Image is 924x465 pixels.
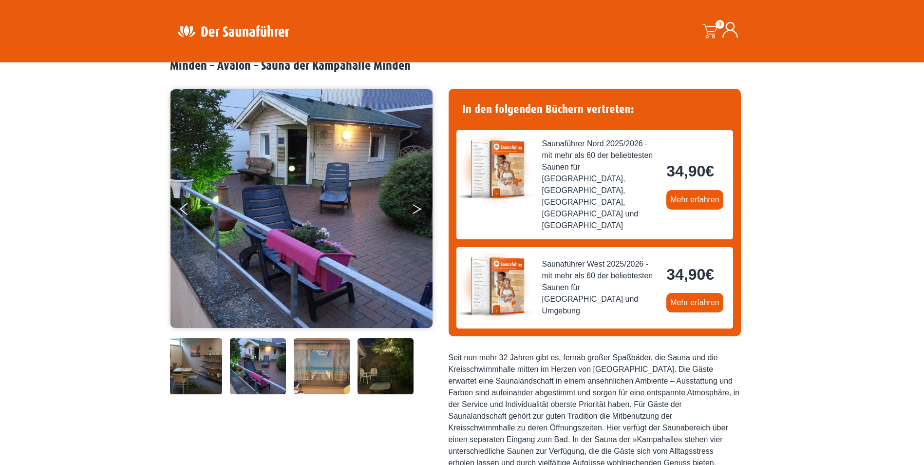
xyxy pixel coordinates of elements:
span: Saunaführer West 2025/2026 - mit mehr als 60 der beliebtesten Saunen für [GEOGRAPHIC_DATA] und Um... [542,258,659,317]
h2: Minden – Avalon – Sauna der Kampahalle Minden [170,58,754,74]
button: Next [412,199,436,223]
img: der-saunafuehrer-2025-nord.jpg [456,130,534,208]
bdi: 34,90 [666,266,714,283]
a: Mehr erfahren [666,293,723,312]
span: € [705,266,714,283]
span: € [705,162,714,180]
bdi: 34,90 [666,162,714,180]
h4: In den folgenden Büchern vertreten: [456,97,733,122]
button: Previous [180,199,204,223]
span: Saunaführer Nord 2025/2026 - mit mehr als 60 der beliebtesten Saunen für [GEOGRAPHIC_DATA], [GEOG... [542,138,659,232]
span: 0 [716,20,724,29]
img: der-saunafuehrer-2025-west.jpg [456,247,534,325]
a: Mehr erfahren [666,190,723,210]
